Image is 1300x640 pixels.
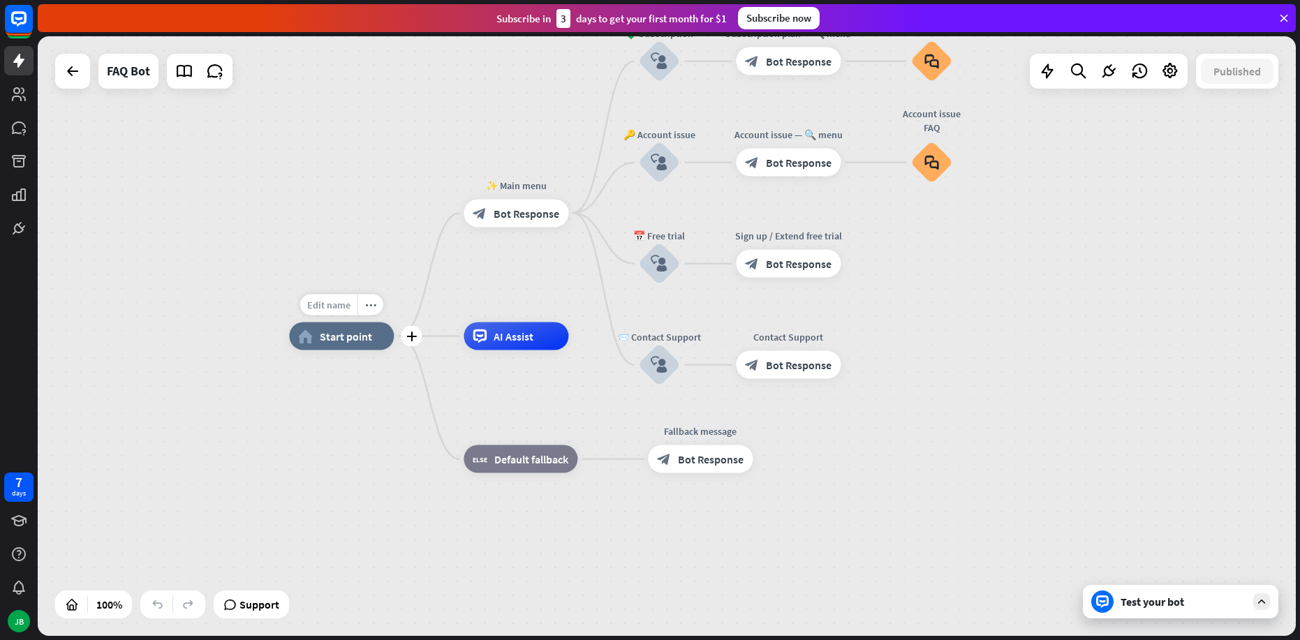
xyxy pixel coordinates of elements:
i: block_user_input [651,53,667,70]
div: Account issue — 🔍 menu [725,128,851,142]
a: 7 days [4,472,34,502]
div: Contact Support [725,330,851,344]
div: JB [8,610,30,632]
i: block_bot_response [745,358,759,372]
div: Account issue FAQ [900,107,963,135]
div: Subscribe in days to get your first month for $1 [496,9,727,28]
span: Edit name [307,299,350,311]
div: days [12,489,26,498]
div: Subscribe now [738,7,820,29]
i: block_fallback [473,452,487,466]
i: block_bot_response [473,206,487,220]
span: Bot Response [766,54,832,68]
i: block_bot_response [745,156,759,170]
i: block_user_input [651,255,667,272]
div: FAQ Bot [107,54,150,89]
button: Open LiveChat chat widget [11,6,53,47]
div: 📅 Free trial [617,229,701,243]
span: Start point [320,329,372,343]
div: 3 [556,9,570,28]
i: block_user_input [651,357,667,373]
button: Published [1201,59,1273,84]
span: Support [239,593,279,616]
span: Bot Response [766,156,832,170]
div: 7 [15,476,22,489]
i: block_faq [924,155,939,170]
i: block_bot_response [745,257,759,271]
i: more_horiz [365,299,376,310]
span: Bot Response [678,452,744,466]
div: 📨 Contact Support [617,330,701,344]
i: home_2 [298,329,313,343]
span: Bot Response [494,206,559,220]
span: Default fallback [494,452,568,466]
span: Bot Response [766,257,832,271]
span: AI Assist [494,329,533,343]
span: Bot Response [766,358,832,372]
div: ✨ Main menu [453,178,579,192]
i: block_bot_response [657,452,671,466]
div: 100% [92,593,126,616]
i: block_bot_response [745,54,759,68]
i: block_user_input [651,154,667,171]
i: plus [406,332,417,341]
div: 🔑 Account issue [617,128,701,142]
i: block_faq [924,54,939,69]
div: Fallback message [637,424,763,438]
div: Test your bot [1121,595,1246,609]
div: Sign up / Extend free trial [725,229,851,243]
